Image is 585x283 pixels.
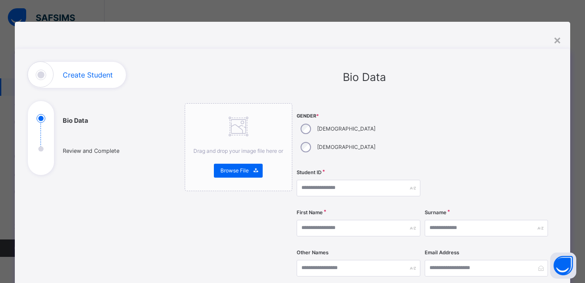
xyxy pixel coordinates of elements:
[220,167,249,175] span: Browse File
[297,249,328,256] label: Other Names
[317,125,375,133] label: [DEMOGRAPHIC_DATA]
[297,113,420,120] span: Gender
[317,143,375,151] label: [DEMOGRAPHIC_DATA]
[425,249,459,256] label: Email Address
[297,169,321,176] label: Student ID
[550,253,576,279] button: Open asap
[553,30,561,49] div: ×
[193,148,283,154] span: Drag and drop your image file here or
[63,71,113,78] h1: Create Student
[425,209,446,216] label: Surname
[297,209,323,216] label: First Name
[343,71,386,84] span: Bio Data
[185,103,293,191] div: Drag and drop your image file here orBrowse File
